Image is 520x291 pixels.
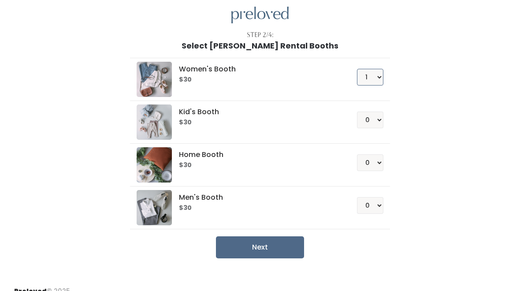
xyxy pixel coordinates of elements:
[182,41,338,50] h1: Select [PERSON_NAME] Rental Booths
[179,151,335,159] h5: Home Booth
[179,205,335,212] h6: $30
[137,190,172,225] img: preloved logo
[247,30,274,40] div: Step 2/4:
[137,104,172,140] img: preloved logo
[137,147,172,183] img: preloved logo
[179,108,335,116] h5: Kid's Booth
[179,194,335,201] h5: Men's Booth
[216,236,304,258] button: Next
[179,65,335,73] h5: Women's Booth
[179,76,335,83] h6: $30
[179,119,335,126] h6: $30
[231,7,289,24] img: preloved logo
[137,62,172,97] img: preloved logo
[179,162,335,169] h6: $30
